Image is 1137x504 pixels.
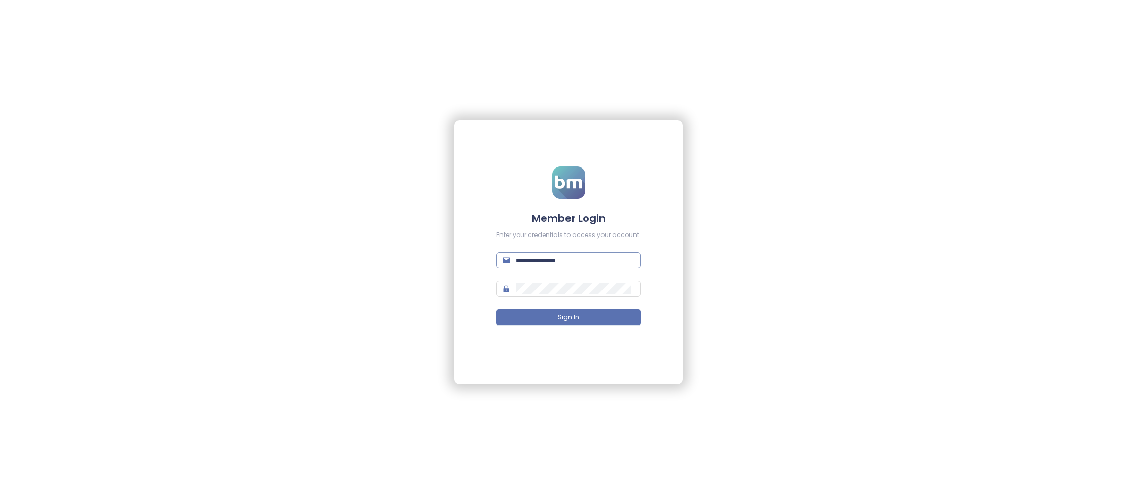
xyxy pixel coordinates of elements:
span: lock [503,285,510,292]
button: Sign In [496,309,641,325]
img: logo [552,166,585,199]
h4: Member Login [496,211,641,225]
div: Enter your credentials to access your account. [496,230,641,240]
span: Sign In [558,313,579,322]
span: mail [503,257,510,264]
